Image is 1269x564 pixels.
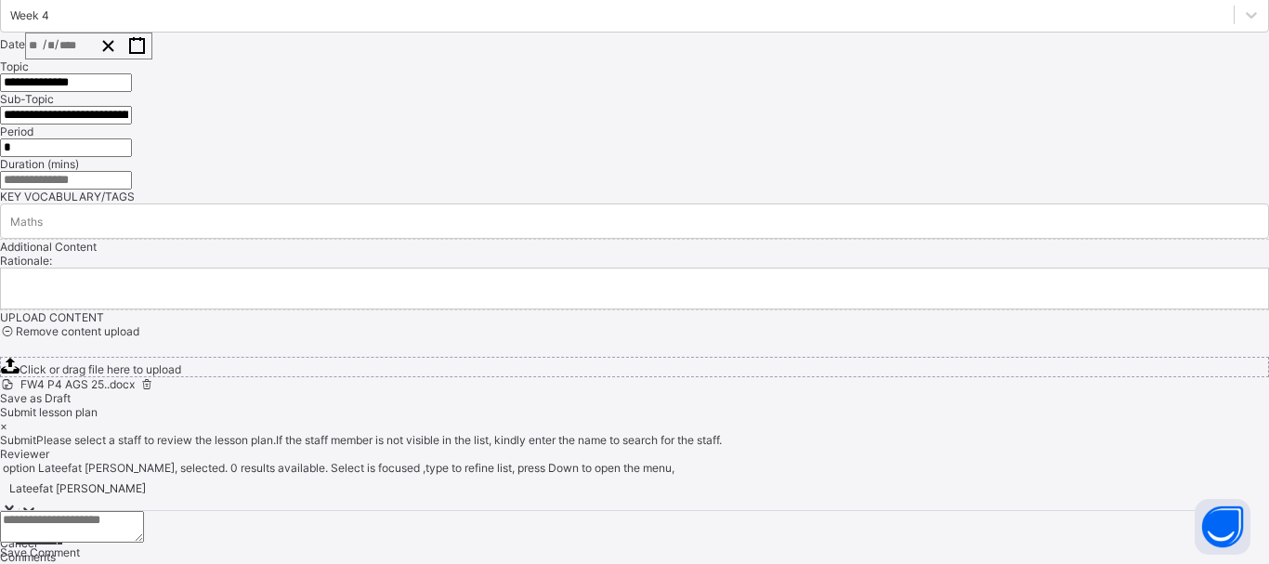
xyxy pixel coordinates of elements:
[228,461,674,475] span: 0 results available. Select is focused ,type to refine list, press Down to open the menu,
[9,480,146,494] div: Lateefat [PERSON_NAME]
[55,36,59,52] span: /
[10,8,49,22] div: Week 4
[43,36,46,52] span: /
[36,433,276,447] span: Please select a staff to review the lesson plan.
[1195,499,1250,555] button: Open asap
[16,324,139,338] span: Remove content upload
[276,433,722,447] span: If the staff member is not visible in the list, kindly enter the name to search for the staff.
[20,362,181,376] span: Click or drag file here to upload
[10,215,43,229] div: Maths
